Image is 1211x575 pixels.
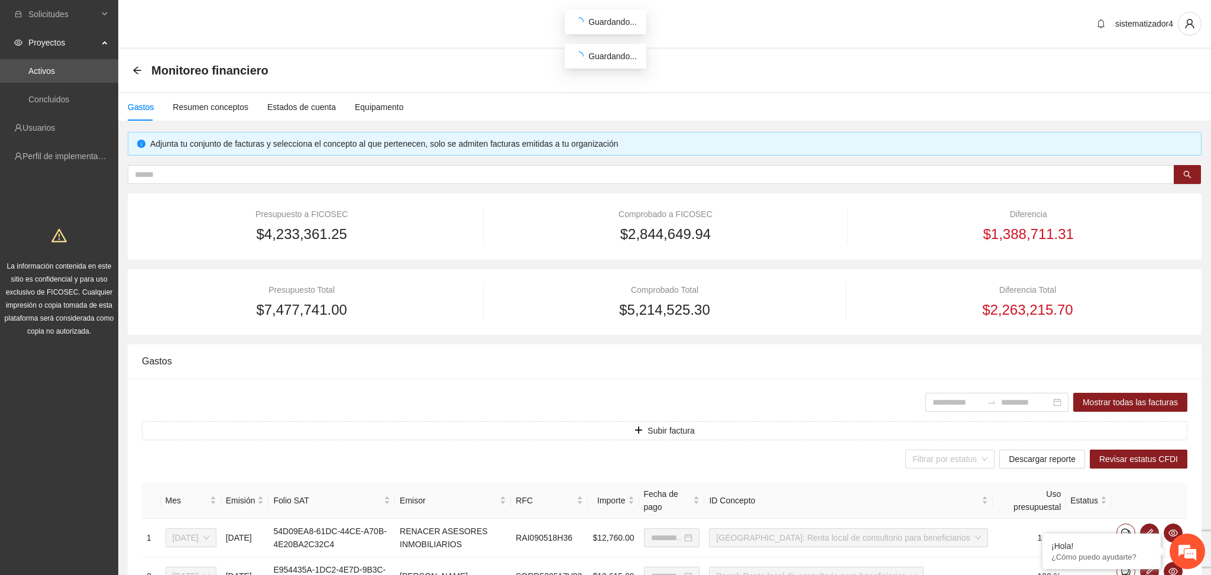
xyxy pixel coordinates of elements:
span: Estamos en línea. [69,158,163,277]
span: $4,233,361.25 [256,223,347,245]
span: Descargar reporte [1009,453,1076,466]
span: Monitoreo financiero [151,61,268,80]
span: Importe [592,494,625,507]
span: loading [573,16,585,28]
th: Uso presupuestal [993,483,1066,519]
button: eye [1164,524,1183,542]
span: $7,477,741.00 [256,299,347,321]
span: Revisar estatus CFDI [1099,453,1178,466]
button: bell [1092,14,1110,33]
span: swap-right [987,398,996,407]
div: Equipamento [355,101,404,114]
th: Emisión [221,483,269,519]
button: Descargar reporte [999,450,1085,469]
th: Mes [161,483,221,519]
span: Chihuahua: Renta local de consultorio para beneficiarios [716,529,980,547]
span: warning [51,228,67,243]
div: Presupuesto Total [142,283,461,296]
th: Estatus [1066,483,1112,519]
span: Emisión [226,494,255,507]
td: 100 % [993,519,1066,557]
a: Activos [28,66,55,76]
th: ID Concepto [704,483,992,519]
button: comment [1116,524,1135,542]
span: user [1178,18,1201,29]
span: Mostrar todas las facturas [1083,396,1178,409]
span: to [987,398,996,407]
span: $2,844,649.94 [620,223,711,245]
button: edit [1140,524,1159,542]
span: Julio 2025 [173,529,209,547]
td: - - - [1066,519,1112,557]
div: Comprobado Total [505,283,824,296]
div: Minimizar ventana de chat en vivo [194,6,222,34]
span: arrow-left [132,66,142,75]
span: bell [1092,19,1110,28]
p: ¿Cómo puedo ayudarte? [1051,553,1152,561]
span: loading [573,50,585,62]
a: Usuarios [22,123,55,133]
span: inbox [14,10,22,18]
td: [DATE] [221,519,269,557]
div: Estados de cuenta [267,101,336,114]
div: Back [132,66,142,76]
button: Mostrar todas las facturas [1073,393,1187,412]
a: Perfil de implementadora [22,151,115,161]
button: plusSubir factura [142,421,1187,440]
span: info-circle [137,140,145,148]
textarea: Escriba su mensaje y pulse “Intro” [6,323,225,364]
td: RAI090518H36 [511,519,588,557]
th: Emisor [395,483,511,519]
span: Proyectos [28,31,98,54]
div: Diferencia [869,208,1187,221]
span: plus [634,426,643,435]
span: Estatus [1070,494,1098,507]
button: search [1174,165,1201,184]
span: Subir factura [647,424,694,437]
span: Fecha de pago [644,487,691,513]
span: Mes [166,494,208,507]
th: Folio SAT [268,483,395,519]
div: Chatee con nosotros ahora [61,60,199,76]
th: RFC [511,483,588,519]
span: Guardando... [588,17,637,27]
button: Revisar estatus CFDI [1090,450,1187,469]
span: La información contenida en este sitio es confidencial y para uso exclusivo de FICOSEC. Cualquier... [5,262,114,335]
div: Presupuesto a FICOSEC [142,208,461,221]
div: Gastos [142,344,1187,378]
span: ID Concepto [709,494,979,507]
div: Adjunta tu conjunto de facturas y selecciona el concepto al que pertenecen, solo se admiten factu... [150,137,1192,150]
span: Emisor [400,494,497,507]
span: eye [14,38,22,47]
td: 54D09EA8-61DC-44CE-A70B-4E20BA2C32C4 [268,519,395,557]
span: comment [1117,528,1135,538]
span: sistematizador4 [1115,19,1173,28]
span: $1,388,711.31 [983,223,1073,245]
td: 1 [142,519,161,557]
span: $2,263,215.70 [982,299,1073,321]
div: Gastos [128,101,154,114]
td: RENACER ASESORES INMOBILIARIOS [395,519,511,557]
span: edit [1141,528,1158,538]
span: RFC [516,494,574,507]
div: Resumen conceptos [173,101,248,114]
span: Guardando... [588,51,637,61]
th: Fecha de pago [639,483,705,519]
a: Concluidos [28,95,69,104]
td: $12,760.00 [588,519,639,557]
span: eye [1164,528,1182,538]
span: $5,214,525.30 [619,299,710,321]
div: ¡Hola! [1051,541,1152,551]
th: Importe [588,483,639,519]
div: Comprobado a FICOSEC [505,208,826,221]
button: user [1178,12,1202,35]
span: search [1183,170,1191,180]
div: Diferencia Total [868,283,1187,296]
span: Folio SAT [273,494,381,507]
span: Solicitudes [28,2,98,26]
